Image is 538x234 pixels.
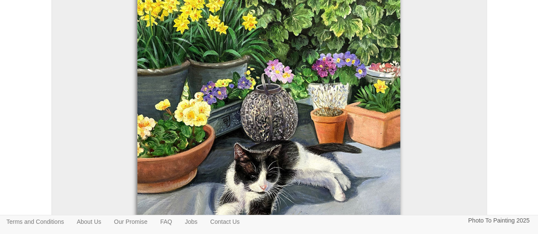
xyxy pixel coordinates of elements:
[179,215,204,228] a: Jobs
[154,215,179,228] a: FAQ
[70,215,108,228] a: About Us
[468,215,529,226] p: Photo To Painting 2025
[108,215,154,228] a: Our Promise
[204,215,246,228] a: Contact Us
